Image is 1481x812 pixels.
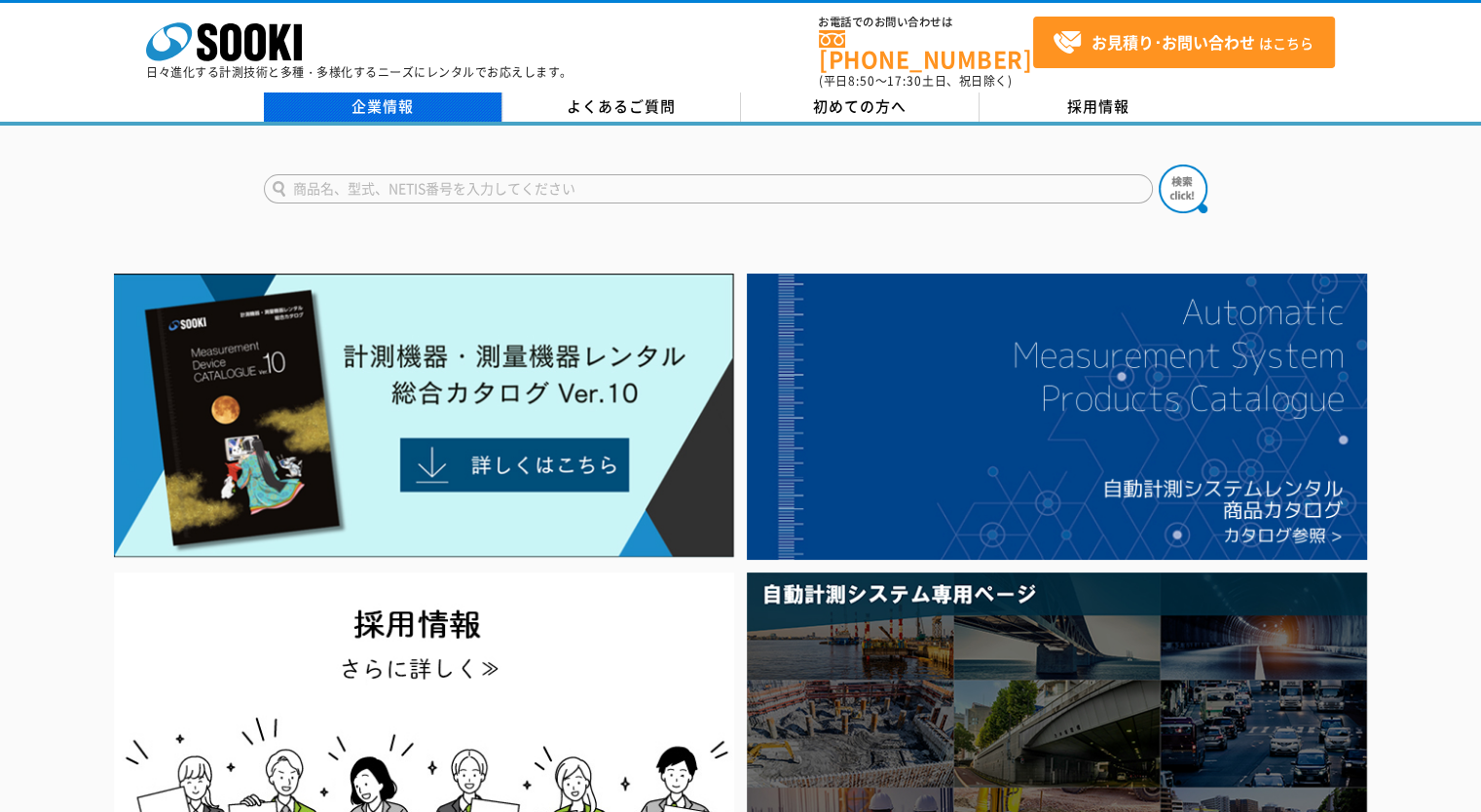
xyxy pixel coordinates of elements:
[747,274,1367,560] img: 自動計測システムカタログ
[114,274,734,558] img: Catalog Ver10
[980,92,1218,122] a: 採用情報
[264,174,1153,203] input: 商品名、型式、NETIS番号を入力してください
[1092,30,1255,54] strong: お見積り･お問い合わせ
[502,92,741,122] a: よくあるご質問
[887,72,922,90] span: 17:30
[819,30,1033,70] a: [PHONE_NUMBER]
[741,92,980,122] a: 初めての方へ
[264,92,502,122] a: 企業情報
[1159,165,1207,213] img: btn_search.png
[819,72,1012,90] span: (平日 ～ 土日、祝日除く)
[1033,17,1335,68] a: お見積り･お問い合わせはこちら
[813,95,907,117] span: 初めての方へ
[1053,28,1314,57] span: はこちら
[819,17,1033,28] span: お電話でのお問い合わせは
[848,72,875,90] span: 8:50
[146,66,573,78] p: 日々進化する計測技術と多種・多様化するニーズにレンタルでお応えします。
